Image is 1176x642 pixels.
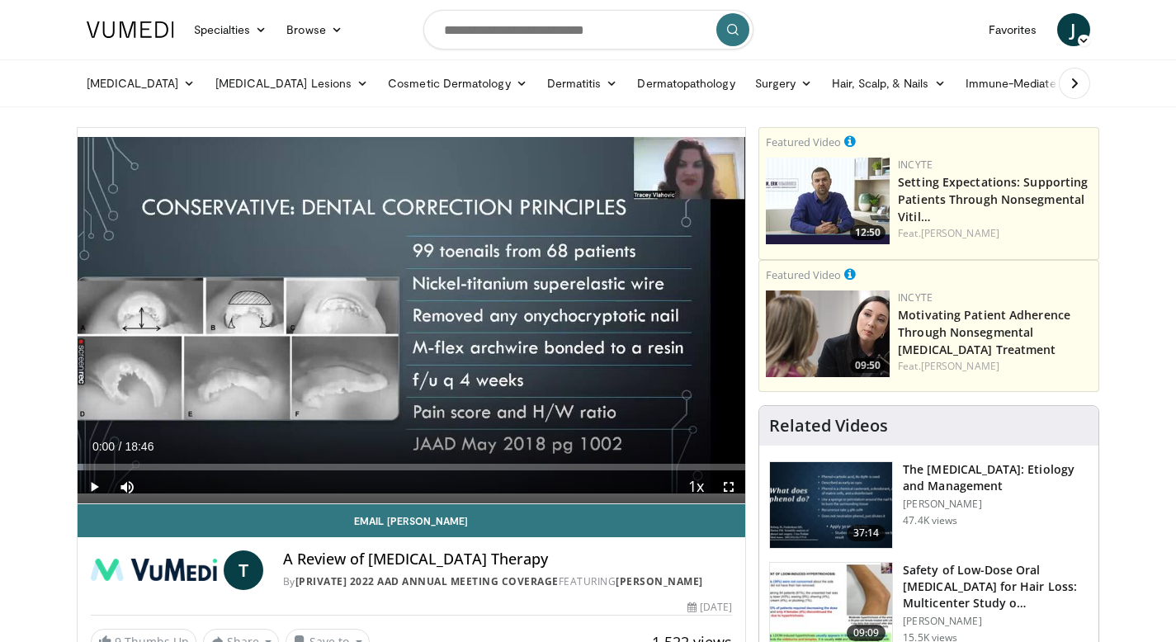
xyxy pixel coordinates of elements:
[78,470,111,503] button: Play
[766,135,841,149] small: Featured Video
[903,461,1089,494] h3: The [MEDICAL_DATA]: Etiology and Management
[224,550,263,590] a: T
[921,359,999,373] a: [PERSON_NAME]
[1057,13,1090,46] a: J
[283,574,732,589] div: By FEATURING
[78,504,746,537] a: Email [PERSON_NAME]
[91,550,217,590] img: [PRIVATE] 2022 AAD Annual Meeting Coverage
[78,128,746,504] video-js: Video Player
[766,267,841,282] small: Featured Video
[276,13,352,46] a: Browse
[921,226,999,240] a: [PERSON_NAME]
[627,67,744,100] a: Dermatopathology
[898,174,1088,224] a: Setting Expectations: Supporting Patients Through Nonsegmental Vitil…
[205,67,379,100] a: [MEDICAL_DATA] Lesions
[423,10,753,50] input: Search topics, interventions
[78,464,746,470] div: Progress Bar
[378,67,536,100] a: Cosmetic Dermatology
[903,615,1089,628] p: [PERSON_NAME]
[769,461,1089,549] a: 37:14 The [MEDICAL_DATA]: Etiology and Management [PERSON_NAME] 47.4K views
[687,600,732,615] div: [DATE]
[898,290,933,304] a: Incyte
[903,498,1089,511] p: [PERSON_NAME]
[766,158,890,244] a: 12:50
[77,67,205,100] a: [MEDICAL_DATA]
[616,574,703,588] a: [PERSON_NAME]
[295,574,559,588] a: [PRIVATE] 2022 AAD Annual Meeting Coverage
[979,13,1047,46] a: Favorites
[111,470,144,503] button: Mute
[537,67,628,100] a: Dermatitis
[847,625,886,641] span: 09:09
[903,514,957,527] p: 47.4K views
[766,158,890,244] img: 98b3b5a8-6d6d-4e32-b979-fd4084b2b3f2.png.150x105_q85_crop-smart_upscale.jpg
[822,67,955,100] a: Hair, Scalp, & Nails
[712,470,745,503] button: Fullscreen
[125,440,153,453] span: 18:46
[87,21,174,38] img: VuMedi Logo
[770,462,892,548] img: c5af237d-e68a-4dd3-8521-77b3daf9ece4.150x105_q85_crop-smart_upscale.jpg
[898,359,1092,374] div: Feat.
[769,416,888,436] h4: Related Videos
[766,290,890,377] img: 39505ded-af48-40a4-bb84-dee7792dcfd5.png.150x105_q85_crop-smart_upscale.jpg
[766,290,890,377] a: 09:50
[283,550,732,569] h4: A Review of [MEDICAL_DATA] Therapy
[956,67,1089,100] a: Immune-Mediated
[119,440,122,453] span: /
[898,226,1092,241] div: Feat.
[850,358,886,373] span: 09:50
[847,525,886,541] span: 37:14
[850,225,886,240] span: 12:50
[679,470,712,503] button: Playback Rate
[898,307,1070,357] a: Motivating Patient Adherence Through Nonsegmental [MEDICAL_DATA] Treatment
[903,562,1089,611] h3: Safety of Low-Dose Oral [MEDICAL_DATA] for Hair Loss: Multicenter Study o…
[92,440,115,453] span: 0:00
[745,67,823,100] a: Surgery
[898,158,933,172] a: Incyte
[184,13,277,46] a: Specialties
